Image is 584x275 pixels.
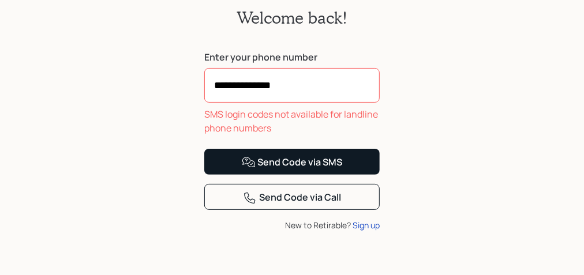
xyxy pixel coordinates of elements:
[204,51,380,63] label: Enter your phone number
[204,107,380,135] div: SMS login codes not available for landline phone numbers
[243,191,341,205] div: Send Code via Call
[204,149,380,175] button: Send Code via SMS
[353,219,380,231] div: Sign up
[242,156,343,169] div: Send Code via SMS
[237,8,347,28] h2: Welcome back!
[204,184,380,210] button: Send Code via Call
[204,219,380,231] div: New to Retirable?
